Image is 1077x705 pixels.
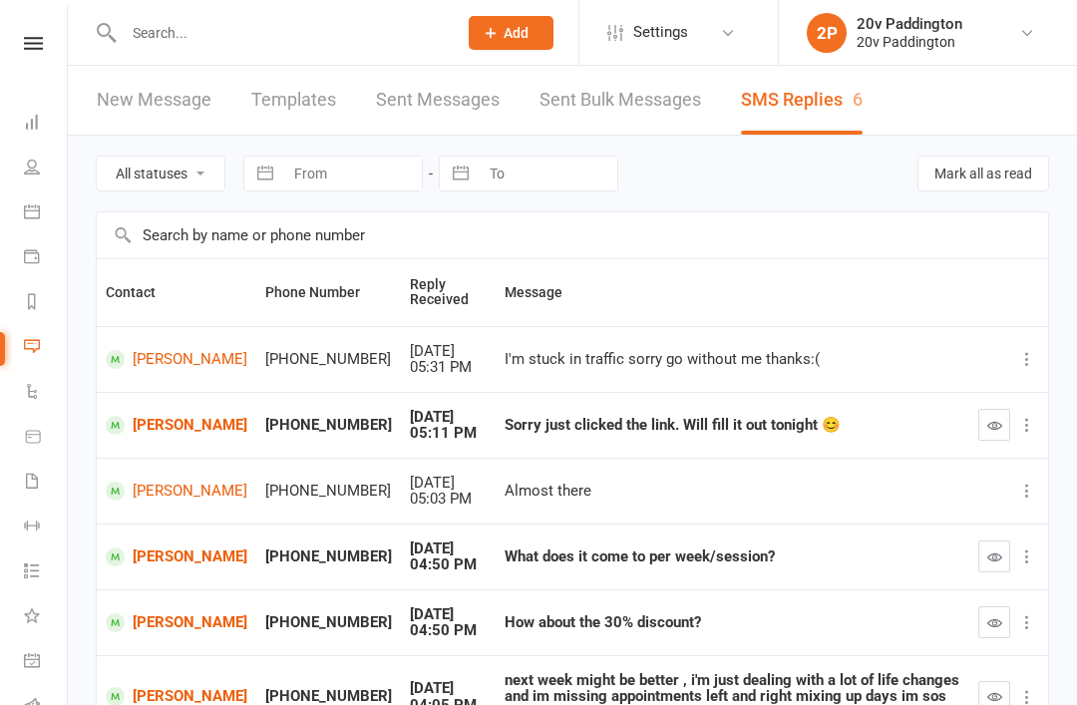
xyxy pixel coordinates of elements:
div: [PHONE_NUMBER] [265,351,392,368]
a: Templates [251,66,336,135]
div: 05:31 PM [410,359,487,376]
a: People [24,147,69,191]
div: Sorry just clicked the link. Will fill it out tonight 😊 [505,417,960,434]
span: Add [504,25,529,41]
div: 05:11 PM [410,425,487,442]
a: Payments [24,236,69,281]
div: 04:50 PM [410,556,487,573]
div: 05:03 PM [410,491,487,508]
a: Sent Bulk Messages [539,66,701,135]
input: Search... [118,19,443,47]
div: [PHONE_NUMBER] [265,614,392,631]
div: [PHONE_NUMBER] [265,417,392,434]
div: How about the 30% discount? [505,614,960,631]
div: 04:50 PM [410,622,487,639]
div: [PHONE_NUMBER] [265,548,392,565]
div: I'm stuck in traffic sorry go without me thanks:( [505,351,960,368]
a: Sent Messages [376,66,500,135]
div: 2P [807,13,847,53]
a: Dashboard [24,102,69,147]
a: SMS Replies6 [741,66,863,135]
th: Message [496,259,969,326]
a: [PERSON_NAME] [106,482,247,501]
div: [DATE] [410,409,487,426]
th: Reply Received [401,259,496,326]
a: General attendance kiosk mode [24,640,69,685]
div: What does it come to per week/session? [505,548,960,565]
a: Product Sales [24,416,69,461]
div: [PHONE_NUMBER] [265,483,392,500]
div: [PHONE_NUMBER] [265,688,392,705]
a: What's New [24,595,69,640]
div: [DATE] [410,680,487,697]
a: [PERSON_NAME] [106,350,247,369]
a: Calendar [24,191,69,236]
a: New Message [97,66,211,135]
a: [PERSON_NAME] [106,613,247,632]
div: 20v Paddington [857,33,962,51]
div: 6 [853,89,863,110]
input: Search by name or phone number [97,212,1048,258]
div: [DATE] [410,475,487,492]
input: From [283,157,422,190]
div: Almost there [505,483,960,500]
a: [PERSON_NAME] [106,416,247,435]
div: [DATE] [410,606,487,623]
span: Settings [633,10,688,55]
a: Reports [24,281,69,326]
a: [PERSON_NAME] [106,547,247,566]
th: Phone Number [256,259,401,326]
input: To [479,157,617,190]
button: Add [469,16,553,50]
th: Contact [97,259,256,326]
div: [DATE] [410,343,487,360]
div: 20v Paddington [857,15,962,33]
button: Mark all as read [917,156,1049,191]
div: [DATE] [410,540,487,557]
